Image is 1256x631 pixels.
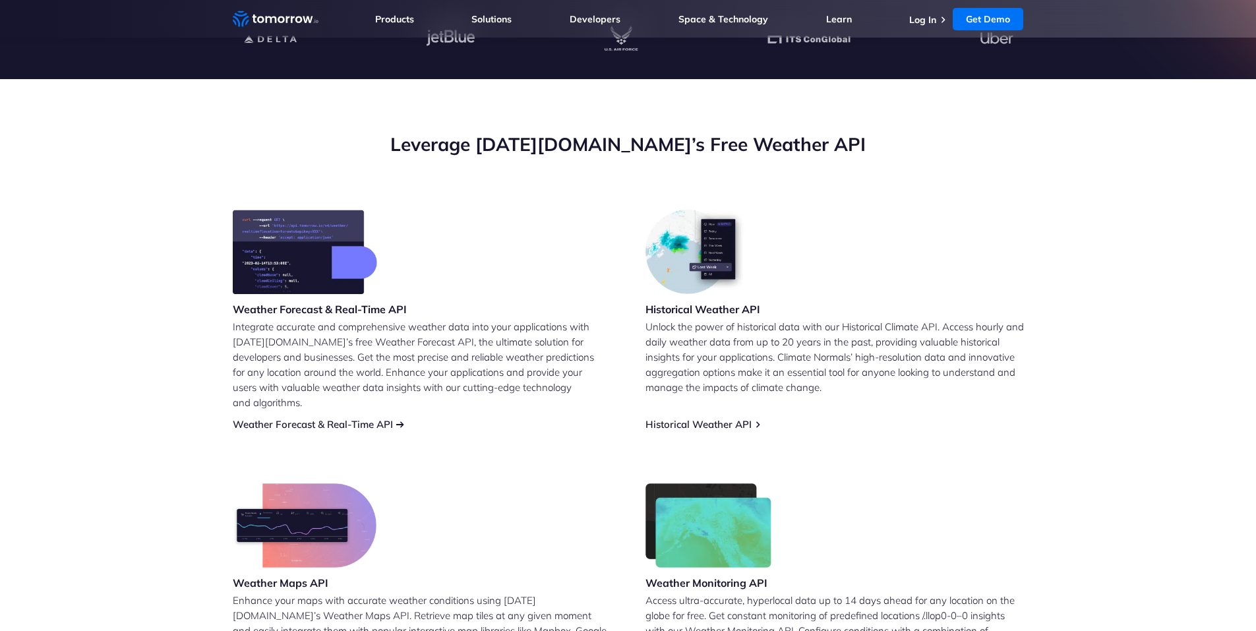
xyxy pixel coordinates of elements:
[233,576,376,590] h3: Weather Maps API
[233,132,1024,157] h2: Leverage [DATE][DOMAIN_NAME]’s Free Weather API
[233,418,393,431] a: Weather Forecast & Real-Time API
[375,13,414,25] a: Products
[909,14,936,26] a: Log In
[233,302,407,316] h3: Weather Forecast & Real-Time API
[645,576,772,590] h3: Weather Monitoring API
[953,8,1023,30] a: Get Demo
[233,9,318,29] a: Home link
[570,13,620,25] a: Developers
[645,319,1024,395] p: Unlock the power of historical data with our Historical Climate API. Access hourly and daily weat...
[645,418,752,431] a: Historical Weather API
[233,319,611,410] p: Integrate accurate and comprehensive weather data into your applications with [DATE][DOMAIN_NAME]...
[678,13,768,25] a: Space & Technology
[645,302,760,316] h3: Historical Weather API
[471,13,512,25] a: Solutions
[826,13,852,25] a: Learn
